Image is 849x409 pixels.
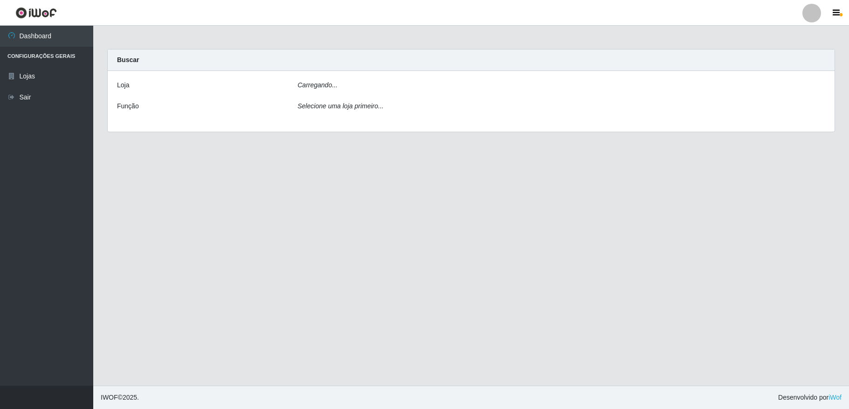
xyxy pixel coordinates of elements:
[297,81,338,89] i: Carregando...
[101,393,139,402] span: © 2025 .
[117,101,139,111] label: Função
[828,394,842,401] a: iWof
[15,7,57,19] img: CoreUI Logo
[101,394,118,401] span: IWOF
[117,80,129,90] label: Loja
[297,102,383,110] i: Selecione uma loja primeiro...
[778,393,842,402] span: Desenvolvido por
[117,56,139,63] strong: Buscar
